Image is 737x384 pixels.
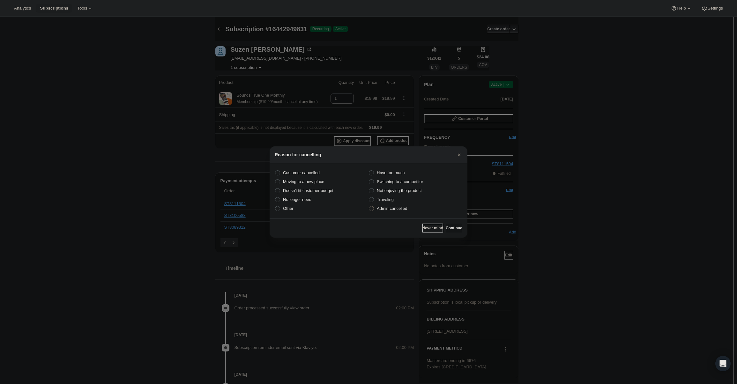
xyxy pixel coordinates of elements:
[422,225,443,231] span: Never mind
[73,4,97,13] button: Tools
[40,6,68,11] span: Subscriptions
[283,197,311,202] span: No longer need
[283,179,324,184] span: Moving to a new place
[377,188,422,193] span: Not enjoying the product
[377,197,394,202] span: Traveling
[283,188,333,193] span: Doesn't fit customer budget
[283,206,294,211] span: Other
[14,6,31,11] span: Analytics
[715,356,731,371] div: Open Intercom Messenger
[77,6,87,11] span: Tools
[667,4,696,13] button: Help
[677,6,686,11] span: Help
[708,6,723,11] span: Settings
[377,179,423,184] span: Switching to a competitor
[377,170,405,175] span: Have too much
[377,206,407,211] span: Admin cancelled
[10,4,35,13] button: Analytics
[697,4,727,13] button: Settings
[422,224,443,233] button: Never mind
[455,150,464,159] button: Close
[283,170,320,175] span: Customer cancelled
[275,151,321,158] h2: Reason for cancelling
[36,4,72,13] button: Subscriptions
